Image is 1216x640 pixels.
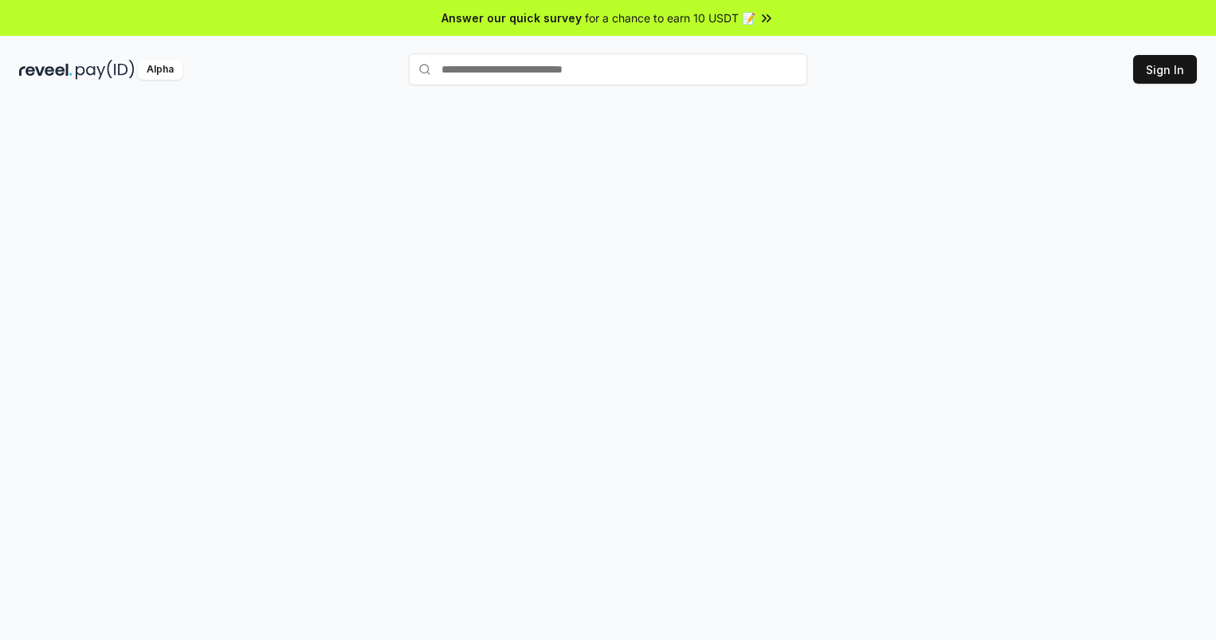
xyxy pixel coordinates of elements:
span: for a chance to earn 10 USDT 📝 [585,10,755,26]
span: Answer our quick survey [441,10,582,26]
img: pay_id [76,60,135,80]
div: Alpha [138,60,182,80]
button: Sign In [1133,55,1197,84]
img: reveel_dark [19,60,73,80]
